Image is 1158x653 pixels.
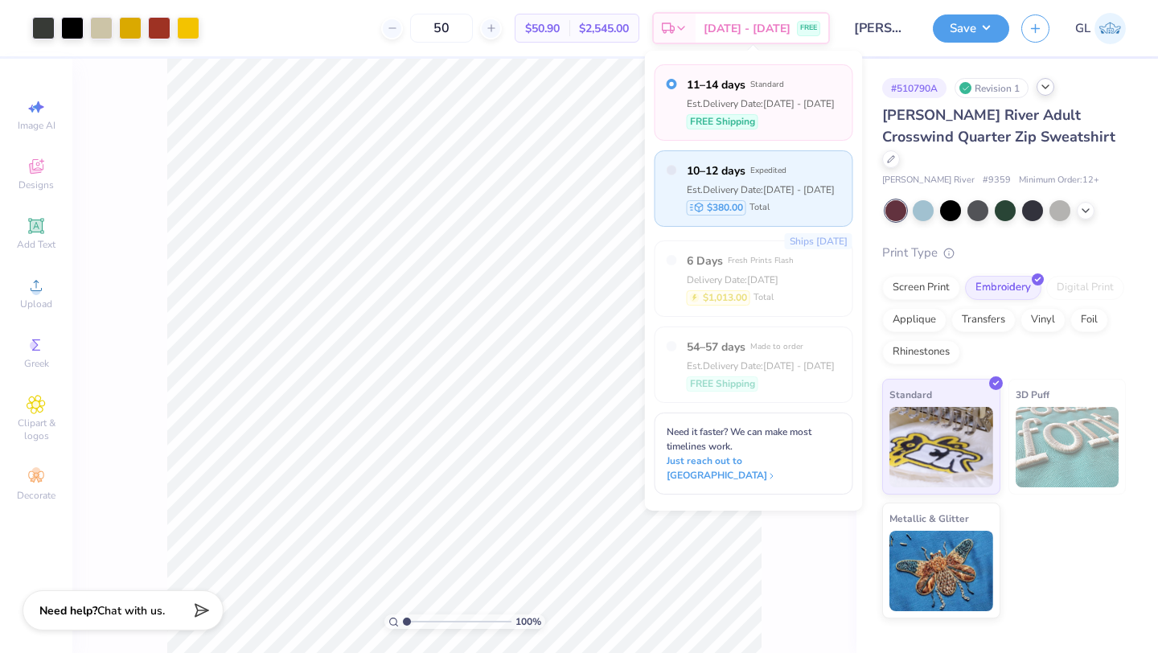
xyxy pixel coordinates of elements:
[1016,407,1119,487] img: 3D Puff
[1070,308,1108,332] div: Foil
[667,454,841,483] span: Just reach out to [GEOGRAPHIC_DATA]
[1016,386,1049,403] span: 3D Puff
[889,510,969,527] span: Metallic & Glitter
[1020,308,1066,332] div: Vinyl
[687,359,835,373] div: Est. Delivery Date: [DATE] - [DATE]
[410,14,473,43] input: – –
[8,417,64,442] span: Clipart & logos
[1046,276,1124,300] div: Digital Print
[882,244,1126,262] div: Print Type
[983,174,1011,187] span: # 9359
[749,201,770,215] span: Total
[515,614,541,629] span: 100 %
[889,386,932,403] span: Standard
[687,339,745,355] span: 54–57 days
[690,376,755,391] span: FREE Shipping
[1019,174,1099,187] span: Minimum Order: 12 +
[17,489,55,502] span: Decorate
[687,253,723,269] span: 6 Days
[1075,19,1090,38] span: GL
[882,308,947,332] div: Applique
[39,603,97,618] strong: Need help?
[97,603,165,618] span: Chat with us.
[690,114,755,129] span: FREE Shipping
[687,273,794,287] div: Delivery Date: [DATE]
[750,79,784,90] span: Standard
[707,200,743,215] span: $380.00
[728,255,794,266] span: Fresh Prints Flash
[17,238,55,251] span: Add Text
[20,298,52,310] span: Upload
[704,20,790,37] span: [DATE] - [DATE]
[687,162,745,179] span: 10–12 days
[933,14,1009,43] button: Save
[687,97,835,111] div: Est. Delivery Date: [DATE] - [DATE]
[703,290,747,305] span: $1,013.00
[889,407,993,487] img: Standard
[754,291,774,305] span: Total
[842,12,921,44] input: Untitled Design
[965,276,1041,300] div: Embroidery
[889,531,993,611] img: Metallic & Glitter
[882,340,960,364] div: Rhinestones
[687,183,835,197] div: Est. Delivery Date: [DATE] - [DATE]
[882,174,975,187] span: [PERSON_NAME] River
[955,78,1029,98] div: Revision 1
[750,165,786,176] span: Expedited
[750,341,803,352] span: Made to order
[951,308,1016,332] div: Transfers
[667,425,811,453] span: Need it faster? We can make most timelines work.
[18,179,54,191] span: Designs
[1094,13,1126,44] img: Grace Lang
[882,78,947,98] div: # 510790A
[24,357,49,370] span: Greek
[579,20,629,37] span: $2,545.00
[800,23,817,34] span: FREE
[882,276,960,300] div: Screen Print
[1075,13,1126,44] a: GL
[882,105,1115,146] span: [PERSON_NAME] River Adult Crosswind Quarter Zip Sweatshirt
[525,20,560,37] span: $50.90
[18,119,55,132] span: Image AI
[687,76,745,93] span: 11–14 days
